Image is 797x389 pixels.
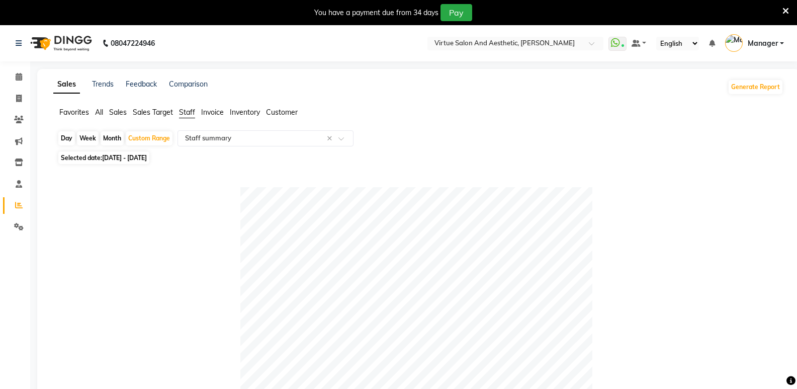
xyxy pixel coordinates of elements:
img: logo [26,29,95,57]
div: You have a payment due from 34 days [314,8,438,18]
span: Invoice [201,108,224,117]
span: Clear all [327,133,335,144]
span: Sales Target [133,108,173,117]
a: Sales [53,75,80,94]
img: Manager [725,34,743,52]
span: Sales [109,108,127,117]
b: 08047224946 [111,29,155,57]
div: Custom Range [126,131,172,145]
span: Manager [748,38,778,49]
span: Favorites [59,108,89,117]
button: Generate Report [729,80,782,94]
span: [DATE] - [DATE] [102,154,147,162]
div: Month [101,131,124,145]
div: Week [77,131,99,145]
span: Staff [179,108,195,117]
a: Feedback [126,80,157,89]
span: Customer [266,108,298,117]
a: Comparison [169,80,208,89]
div: Day [58,131,75,145]
a: Trends [92,80,114,89]
button: Pay [440,4,472,21]
span: Selected date: [58,151,149,164]
span: Inventory [230,108,260,117]
span: All [95,108,103,117]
